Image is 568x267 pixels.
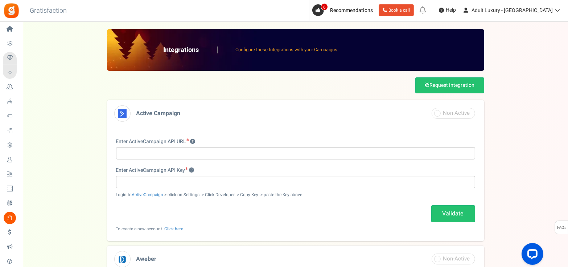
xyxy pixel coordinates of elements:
[116,226,475,232] p: To create a new account -
[444,7,456,14] span: Help
[116,192,475,198] small: Login to -> click on Settings -> Click Developer -> Copy Key -> paste the Key above
[321,3,328,11] span: 6
[136,109,181,118] span: Active Campaign
[3,3,20,19] img: Gratisfaction
[165,226,184,232] a: Click here
[312,4,376,16] a: 6 Recommendations
[136,255,157,263] span: Aweber
[132,192,164,198] a: ActiveCampaign
[472,7,553,14] span: Adult Luxury - [GEOGRAPHIC_DATA]
[116,138,195,145] label: Enter ActiveCampaign API URL
[379,4,414,16] a: Book a call
[22,4,75,18] h3: Gratisfaction
[236,46,338,53] p: Configure these Integrations with your Campaigns
[557,221,567,235] span: FAQs
[330,7,373,14] span: Recommendations
[436,4,459,16] a: Help
[431,205,475,222] a: Validate
[415,77,484,93] a: Request integration
[116,167,194,174] label: Enter ActiveCampaign API Key
[164,46,218,54] h2: Integrations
